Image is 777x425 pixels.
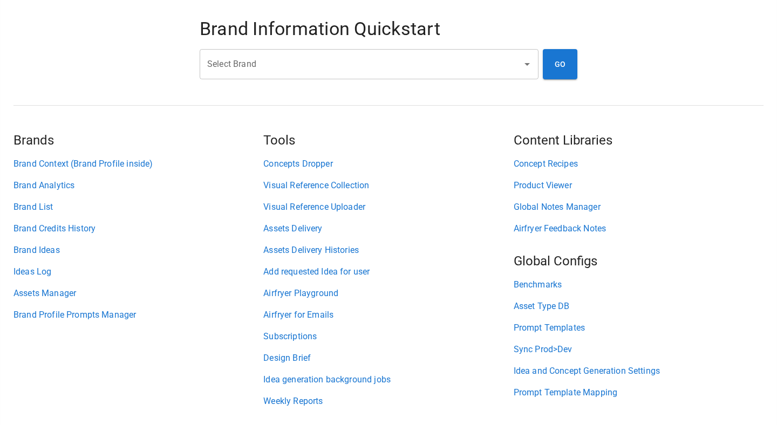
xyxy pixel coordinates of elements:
[263,244,513,257] a: Assets Delivery Histories
[514,365,764,378] a: Idea and Concept Generation Settings
[13,179,263,192] a: Brand Analytics
[514,132,764,149] h5: Content Libraries
[520,57,535,72] button: Open
[13,132,263,149] h5: Brands
[13,287,263,300] a: Assets Manager
[263,201,513,214] a: Visual Reference Uploader
[13,222,263,235] a: Brand Credits History
[514,252,764,270] h5: Global Configs
[514,386,764,399] a: Prompt Template Mapping
[263,222,513,235] a: Assets Delivery
[514,157,764,170] a: Concept Recipes
[543,49,577,79] button: GO
[263,373,513,386] a: Idea generation background jobs
[200,18,577,40] h4: Brand Information Quickstart
[514,321,764,334] a: Prompt Templates
[13,265,263,278] a: Ideas Log
[13,309,263,321] a: Brand Profile Prompts Manager
[263,330,513,343] a: Subscriptions
[514,201,764,214] a: Global Notes Manager
[13,157,263,170] a: Brand Context (Brand Profile inside)
[263,352,513,365] a: Design Brief
[514,343,764,356] a: Sync Prod>Dev
[263,157,513,170] a: Concepts Dropper
[263,132,513,149] h5: Tools
[514,278,764,291] a: Benchmarks
[13,201,263,214] a: Brand List
[263,265,513,278] a: Add requested Idea for user
[514,300,764,313] a: Asset Type DB
[514,179,764,192] a: Product Viewer
[263,309,513,321] a: Airfryer for Emails
[263,287,513,300] a: Airfryer Playground
[514,222,764,235] a: Airfryer Feedback Notes
[263,179,513,192] a: Visual Reference Collection
[263,395,513,408] a: Weekly Reports
[13,244,263,257] a: Brand Ideas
